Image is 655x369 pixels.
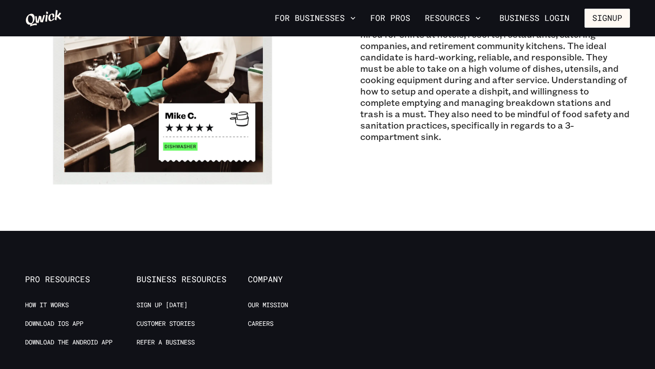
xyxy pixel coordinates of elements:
a: Refer a Business [136,338,195,347]
button: Resources [421,10,484,26]
a: Sign up [DATE] [136,301,187,309]
span: Pro Resources [25,274,136,284]
p: Dishwashers are such a vital part of the kitchen crew, and are hired for shifts at hotels, resort... [360,17,630,142]
a: Careers [248,319,273,328]
a: Download the Android App [25,338,112,347]
a: For Pros [367,10,414,26]
span: Company [248,274,359,284]
a: Our Mission [248,301,288,309]
button: Signup [584,9,630,28]
a: Business Login [492,9,577,28]
span: Business Resources [136,274,248,284]
button: For Businesses [271,10,359,26]
a: Download IOS App [25,319,83,328]
a: How it Works [25,301,69,309]
a: Customer stories [136,319,195,328]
